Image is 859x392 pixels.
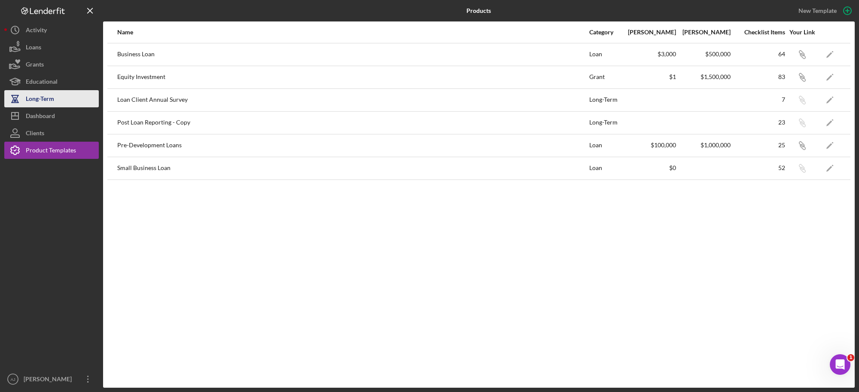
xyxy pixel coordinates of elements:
div: Loans [26,39,41,58]
div: $1,500,000 [677,73,731,80]
div: $1,000,000 [677,142,731,149]
button: Loans [4,39,99,56]
div: Long-Term [589,112,621,134]
div: [PERSON_NAME] [622,29,676,36]
div: $0 [622,164,676,171]
div: 64 [731,51,785,58]
button: Product Templates [4,142,99,159]
div: 23 [731,119,785,126]
div: Loan Client Annual Survey [117,89,588,111]
div: $1 [622,73,676,80]
button: Activity [4,21,99,39]
div: $100,000 [622,142,676,149]
div: Activity [26,21,47,41]
div: 7 [731,96,785,103]
button: AJ[PERSON_NAME] [4,371,99,388]
div: Long-Term [26,90,54,109]
div: 52 [731,164,785,171]
div: Name [117,29,588,36]
div: Small Business Loan [117,158,588,179]
div: $3,000 [622,51,676,58]
text: AJ [10,377,15,382]
b: Products [466,7,491,14]
div: [PERSON_NAME] [677,29,731,36]
div: Grant [589,67,621,88]
div: Category [589,29,621,36]
button: Dashboard [4,107,99,125]
button: Grants [4,56,99,73]
div: Post Loan Reporting - Copy [117,112,588,134]
div: Loan [589,158,621,179]
div: 83 [731,73,785,80]
button: Long-Term [4,90,99,107]
button: Educational [4,73,99,90]
div: Loan [589,135,621,156]
div: Equity Investment [117,67,588,88]
iframe: Intercom live chat [830,354,850,375]
div: Business Loan [117,44,588,65]
div: Loan [589,44,621,65]
div: Your Link [786,29,818,36]
span: 1 [847,354,854,361]
div: Pre-Development Loans [117,135,588,156]
div: [PERSON_NAME] [21,371,77,390]
button: New Template [793,4,855,17]
div: Clients [26,125,44,144]
div: 25 [731,142,785,149]
div: $500,000 [677,51,731,58]
button: Clients [4,125,99,142]
div: Checklist Items [731,29,785,36]
div: Grants [26,56,44,75]
div: Product Templates [26,142,76,161]
div: Long-Term [589,89,621,111]
div: Educational [26,73,58,92]
div: Dashboard [26,107,55,127]
div: New Template [798,4,837,17]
